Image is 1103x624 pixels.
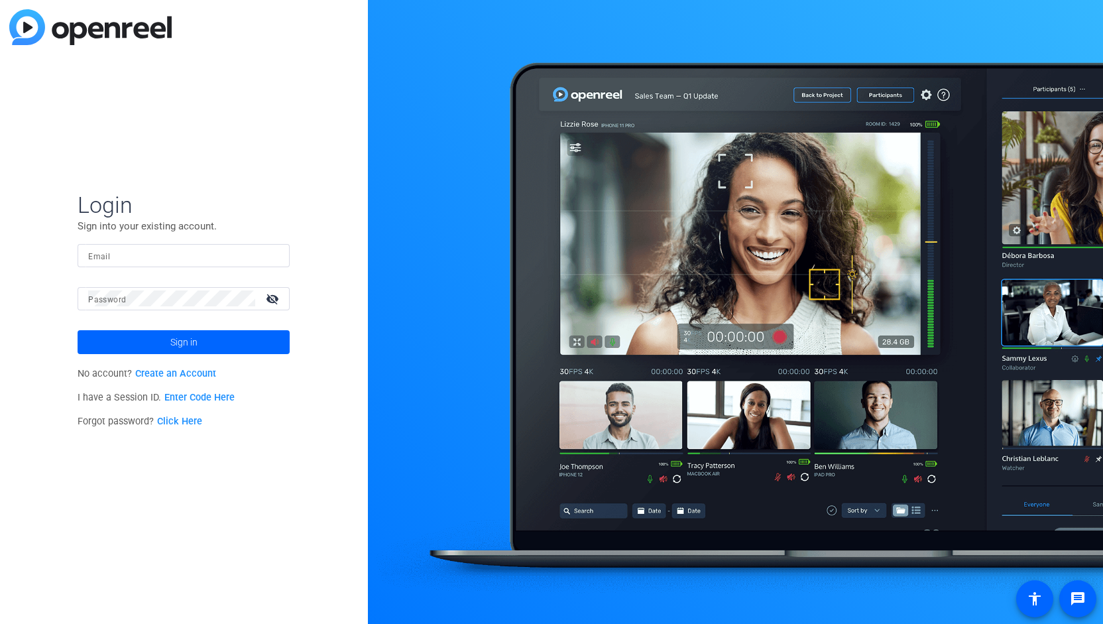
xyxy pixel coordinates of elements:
mat-icon: accessibility [1027,591,1043,607]
mat-icon: message [1070,591,1086,607]
input: Enter Email Address [88,247,279,263]
span: Sign in [170,326,198,359]
mat-label: Password [88,295,126,304]
a: Click Here [157,416,202,427]
a: Enter Code Here [164,392,235,403]
mat-icon: visibility_off [258,289,290,308]
span: I have a Session ID. [78,392,235,403]
p: Sign into your existing account. [78,219,290,233]
a: Create an Account [135,368,216,379]
img: blue-gradient.svg [9,9,172,45]
button: Sign in [78,330,290,354]
mat-label: Email [88,252,110,261]
span: Login [78,191,290,219]
span: No account? [78,368,216,379]
span: Forgot password? [78,416,202,427]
